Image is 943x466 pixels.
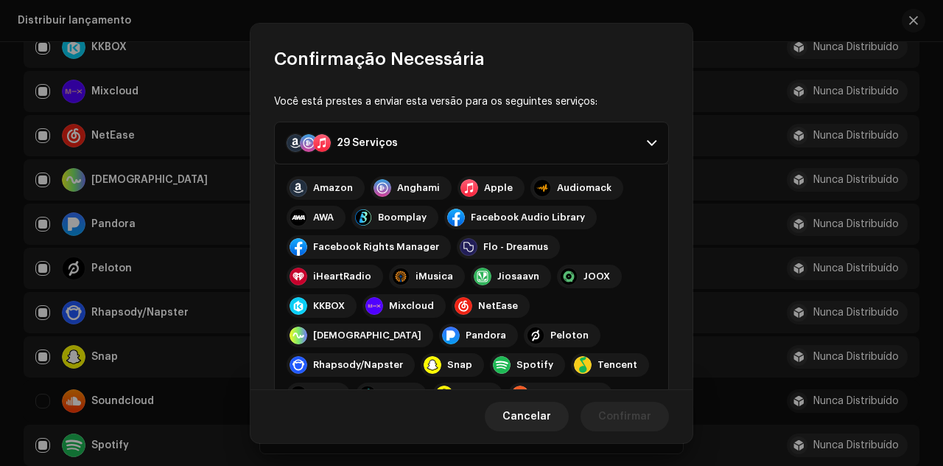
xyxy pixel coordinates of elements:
div: iHeartRadio [313,271,371,282]
div: Peloton [550,330,589,341]
div: Tencent [597,359,637,371]
div: [DEMOGRAPHIC_DATA] [313,330,421,341]
span: Confirmar [598,401,651,431]
div: Amazon [313,182,353,194]
div: Flo - Dreamus [483,241,548,253]
div: Tuned Global [535,389,600,400]
div: Facebook Rights Manager [313,241,439,253]
span: Confirmação Necessária [274,47,485,71]
p-accordion-content: 29 Serviços [274,164,669,448]
div: KKBOX [313,300,345,312]
div: Snap [447,359,472,371]
div: Rhapsody/Napster [313,359,403,371]
div: Mixcloud [389,300,434,312]
div: Pandora [466,330,506,341]
div: Facebook Audio Library [471,212,585,223]
div: Jiosaavn [497,271,539,282]
div: Boomplay [378,212,427,223]
div: Anghami [397,182,440,194]
div: NetEase [478,300,518,312]
button: Cancelar [485,401,569,431]
span: Cancelar [502,401,551,431]
button: Confirmar [581,401,669,431]
div: Trebel [459,389,491,400]
div: Tidal [313,389,338,400]
p-accordion-header: 29 Serviços [274,122,669,164]
div: 29 Serviços [337,137,398,149]
div: iMusica [416,271,453,282]
div: AWA [313,212,334,223]
div: TikTok [382,389,415,400]
div: Você está prestes a enviar esta versão para os seguintes serviços: [274,94,669,110]
div: Spotify [516,359,553,371]
div: Apple [484,182,513,194]
div: Audiomack [557,182,611,194]
div: JOOX [583,271,610,282]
